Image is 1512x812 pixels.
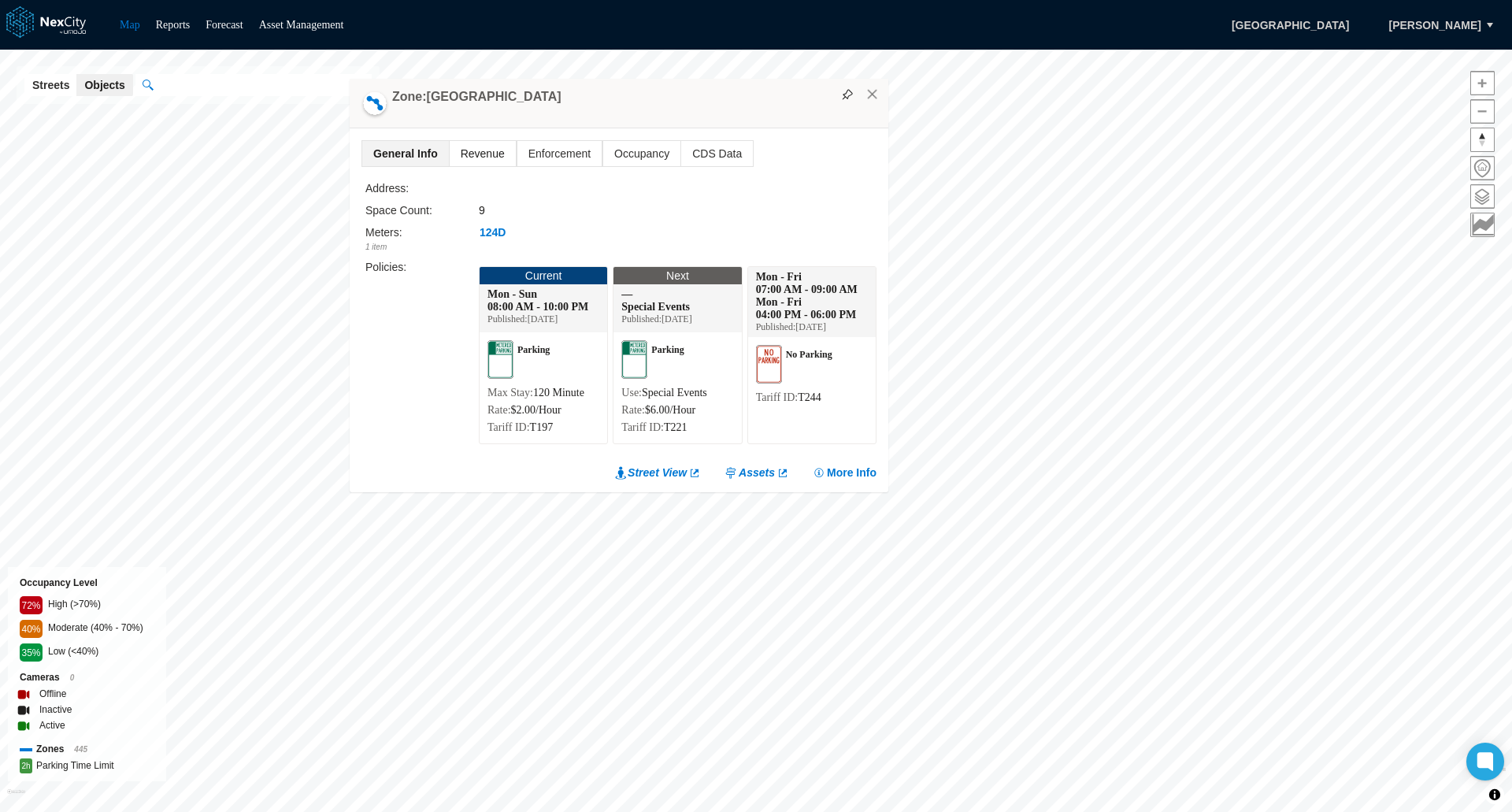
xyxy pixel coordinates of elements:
[365,241,479,254] div: 1 item
[603,141,680,166] span: Occupancy
[48,620,154,638] div: Moderate (40% - 70%)
[724,465,789,480] a: Assets
[392,88,561,106] h4: Zone: [GEOGRAPHIC_DATA]
[259,19,344,31] a: Asset Management
[865,87,880,102] button: Close popup
[206,19,243,31] a: Forecast
[827,465,876,480] span: More Info
[7,789,25,807] a: Mapbox homepage
[76,74,132,96] button: Objects
[681,141,753,166] span: CDS Data
[39,686,66,702] label: Offline
[1470,99,1495,124] button: Zoom out
[20,643,43,662] div: 35%
[813,465,876,480] button: More Info
[1490,786,1499,803] span: Toggle attribution
[48,643,154,662] div: Low (<40%)
[1471,72,1494,95] span: Zoom in
[20,620,43,638] div: 40%
[1485,785,1504,804] button: Toggle attribution
[84,77,124,93] span: Objects
[24,74,77,96] button: Streets
[70,673,75,682] span: 0
[1470,184,1495,209] button: Layers management
[615,465,701,480] a: Street View
[20,758,32,773] span: 2h
[1215,12,1366,39] span: [GEOGRAPHIC_DATA]
[20,575,154,591] div: Occupancy Level
[20,596,43,614] div: 72%
[74,745,87,754] span: 445
[1471,128,1494,151] span: Reset bearing to north
[39,702,72,717] label: Inactive
[1470,156,1495,180] button: Home
[1470,213,1495,237] button: Key metrics
[1389,17,1481,33] span: [PERSON_NAME]
[39,717,65,733] label: Active
[450,141,516,166] span: Revenue
[365,204,432,217] label: Space Count:
[365,182,409,195] label: Address:
[32,77,69,93] span: Streets
[479,224,506,241] button: 124D
[1470,71,1495,95] button: Zoom in
[120,19,140,31] a: Map
[48,596,154,614] div: High (>70%)
[628,465,687,480] span: Street View
[362,141,449,166] span: General Info
[1470,128,1495,152] button: Reset bearing to north
[365,226,402,239] label: Meters :
[1471,100,1494,123] span: Zoom out
[156,19,191,31] a: Reports
[1373,12,1498,39] button: [PERSON_NAME]
[517,141,602,166] span: Enforcement
[36,758,114,773] label: Parking Time Limit
[20,669,154,686] div: Cameras
[842,89,853,100] img: svg%3e
[480,224,506,240] span: 124D
[479,202,735,219] div: 9
[739,465,775,480] span: Assets
[20,741,154,758] div: Zones
[365,261,406,273] label: Policies :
